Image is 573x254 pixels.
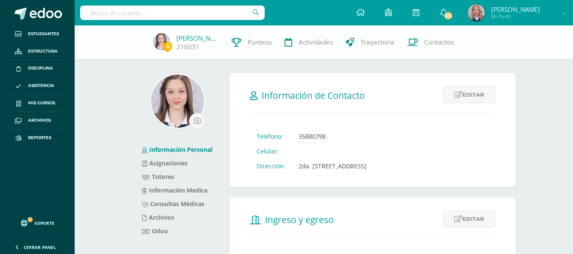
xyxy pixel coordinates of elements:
span: Cerrar panel [24,244,56,250]
span: Punteos [248,38,272,47]
a: Editar [443,87,495,103]
span: 4 [163,41,172,52]
td: Dirección: [250,159,292,173]
a: Asistencia [7,77,68,95]
span: Actividades [299,38,333,47]
a: Disciplina [7,60,68,78]
span: Asistencia [28,82,54,89]
a: Contactos [401,25,460,59]
span: Mis cursos [28,100,55,106]
span: Archivos [28,117,51,124]
a: Soporte [10,212,64,232]
span: Reportes [28,134,51,141]
a: Consultas Médicas [142,200,204,208]
img: 2bc04f1ac9bc1955b2b374ed12d3c094.png [153,33,170,50]
span: Estudiantes [28,31,59,37]
img: 93377adddd9ef611e210f3399aac401b.png [468,4,485,21]
span: Trayectoria [361,38,394,47]
span: Disciplina [28,65,53,72]
a: Mis cursos [7,95,68,112]
span: Ingreso y egreso [265,214,334,226]
a: Reportes [7,129,68,147]
a: Estructura [7,43,68,60]
td: Teléfono: [250,129,292,144]
td: Celular: [250,144,292,159]
input: Busca un usuario... [80,6,265,20]
a: Editar [443,211,495,227]
a: Información Personal [142,145,212,154]
a: Punteos [225,25,278,59]
a: Archivos [142,213,174,221]
span: 375 [444,11,453,20]
span: Mi Perfil [491,13,540,20]
span: [PERSON_NAME] [491,5,540,14]
a: Información Medica [142,186,207,194]
img: ad96aa4cd8213d9289481c1d4e7b439b.png [151,75,204,128]
span: Estructura [28,48,58,55]
a: Trayectoria [339,25,401,59]
td: 2da. [STREET_ADDRESS] [292,159,373,173]
span: Contactos [424,38,454,47]
a: Actividades [278,25,339,59]
a: Asignaciones [142,159,187,167]
a: Odoo [142,227,168,235]
a: Tutores [142,173,174,181]
a: Archivos [7,112,68,129]
td: 35880798 [292,129,373,144]
a: 216031 [176,42,199,51]
a: [PERSON_NAME] [176,34,219,42]
span: Soporte [34,220,54,226]
a: Estudiantes [7,25,68,43]
span: Información de Contacto [262,89,365,101]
